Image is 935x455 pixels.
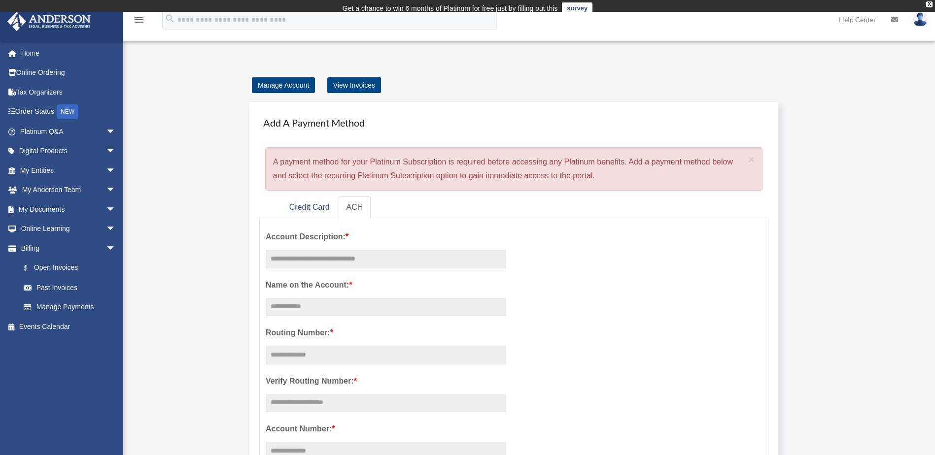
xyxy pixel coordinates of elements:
a: Credit Card [281,196,338,219]
span: arrow_drop_down [106,141,126,162]
a: $Open Invoices [14,258,131,278]
div: close [926,1,933,7]
a: Manage Account [252,77,315,93]
label: Account Number: [266,422,506,436]
a: Online Ordering [7,63,131,83]
a: View Invoices [327,77,381,93]
img: User Pic [913,12,928,27]
div: A payment method for your Platinum Subscription is required before accessing any Platinum benefit... [265,147,762,191]
img: Anderson Advisors Platinum Portal [4,12,94,31]
i: menu [133,14,145,26]
label: Name on the Account: [266,278,506,292]
span: arrow_drop_down [106,238,126,259]
a: Tax Organizers [7,82,131,102]
span: arrow_drop_down [106,122,126,142]
i: search [165,13,175,24]
a: Events Calendar [7,317,131,336]
div: Get a chance to win 6 months of Platinum for free just by filling out this [343,2,558,14]
span: arrow_drop_down [106,199,126,220]
label: Routing Number: [266,326,506,340]
a: Billingarrow_drop_down [7,238,131,258]
a: My Anderson Teamarrow_drop_down [7,180,131,200]
a: survey [562,2,592,14]
span: arrow_drop_down [106,161,126,181]
a: menu [133,17,145,26]
span: × [749,154,755,165]
a: ACH [339,196,371,219]
a: My Entitiesarrow_drop_down [7,161,131,180]
a: Platinum Q&Aarrow_drop_down [7,122,131,141]
a: My Documentsarrow_drop_down [7,199,131,219]
span: $ [29,262,34,274]
a: Home [7,43,131,63]
label: Verify Routing Number: [266,374,506,388]
button: Close [749,154,755,164]
a: Order StatusNEW [7,102,131,122]
a: Online Learningarrow_drop_down [7,219,131,239]
label: Account Description: [266,230,506,244]
a: Manage Payments [14,297,126,317]
span: arrow_drop_down [106,219,126,239]
div: NEW [57,104,78,119]
a: Digital Productsarrow_drop_down [7,141,131,161]
a: Past Invoices [14,278,131,297]
span: arrow_drop_down [106,180,126,200]
h4: Add A Payment Method [259,112,768,133]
